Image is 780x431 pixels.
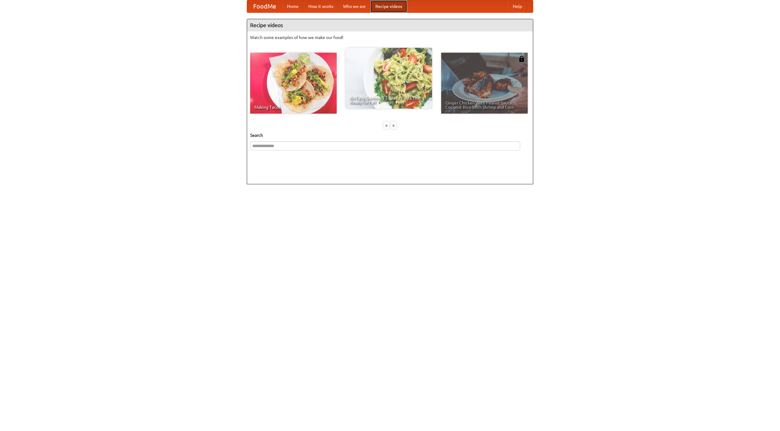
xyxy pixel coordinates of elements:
span: An Easy, Summery Tomato Pasta That's Ready for Fall [350,96,428,104]
a: FoodMe [247,0,282,12]
div: » [391,122,396,129]
a: Who we are [338,0,370,12]
a: Home [282,0,303,12]
div: « [384,122,389,129]
h4: Recipe videos [247,19,533,31]
p: Watch some examples of how we make our food! [250,34,530,41]
a: How it works [303,0,338,12]
span: Making Tacos [254,105,332,109]
a: Recipe videos [370,0,407,12]
a: An Easy, Summery Tomato Pasta That's Ready for Fall [346,48,432,109]
img: 483408.png [519,56,525,62]
h5: Search [250,132,530,138]
a: Making Tacos [250,53,337,114]
a: Help [508,0,527,12]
